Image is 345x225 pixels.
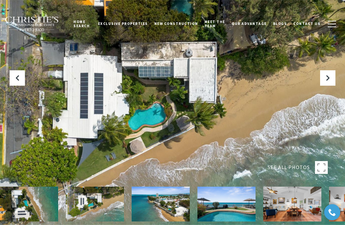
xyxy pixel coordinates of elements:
span: Exclusive Properties [98,21,148,26]
a: Home Search [70,14,95,34]
a: Exclusive Properties [95,16,151,32]
img: 2 ALMENDRO [132,187,190,221]
img: 2 ALMENDRO [197,187,256,221]
button: Next Slide [320,70,335,86]
span: New Construction [154,21,198,26]
button: button [324,15,340,33]
span: Contact Us [293,21,320,26]
span: SEE ALL PHOTOS [268,163,310,172]
a: Blogs [270,16,290,32]
img: 2 ALMENDRO [263,187,321,221]
a: Meet the Team [201,14,228,34]
a: New Construction [151,16,201,32]
img: 2 ALMENDRO [66,187,124,221]
span: Blogs [273,21,287,26]
button: Previous Slide [10,70,25,86]
img: Christie's International Real Estate black text logo [5,16,59,32]
span: Our Advantage [232,21,267,26]
a: Our Advantage [228,16,270,32]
